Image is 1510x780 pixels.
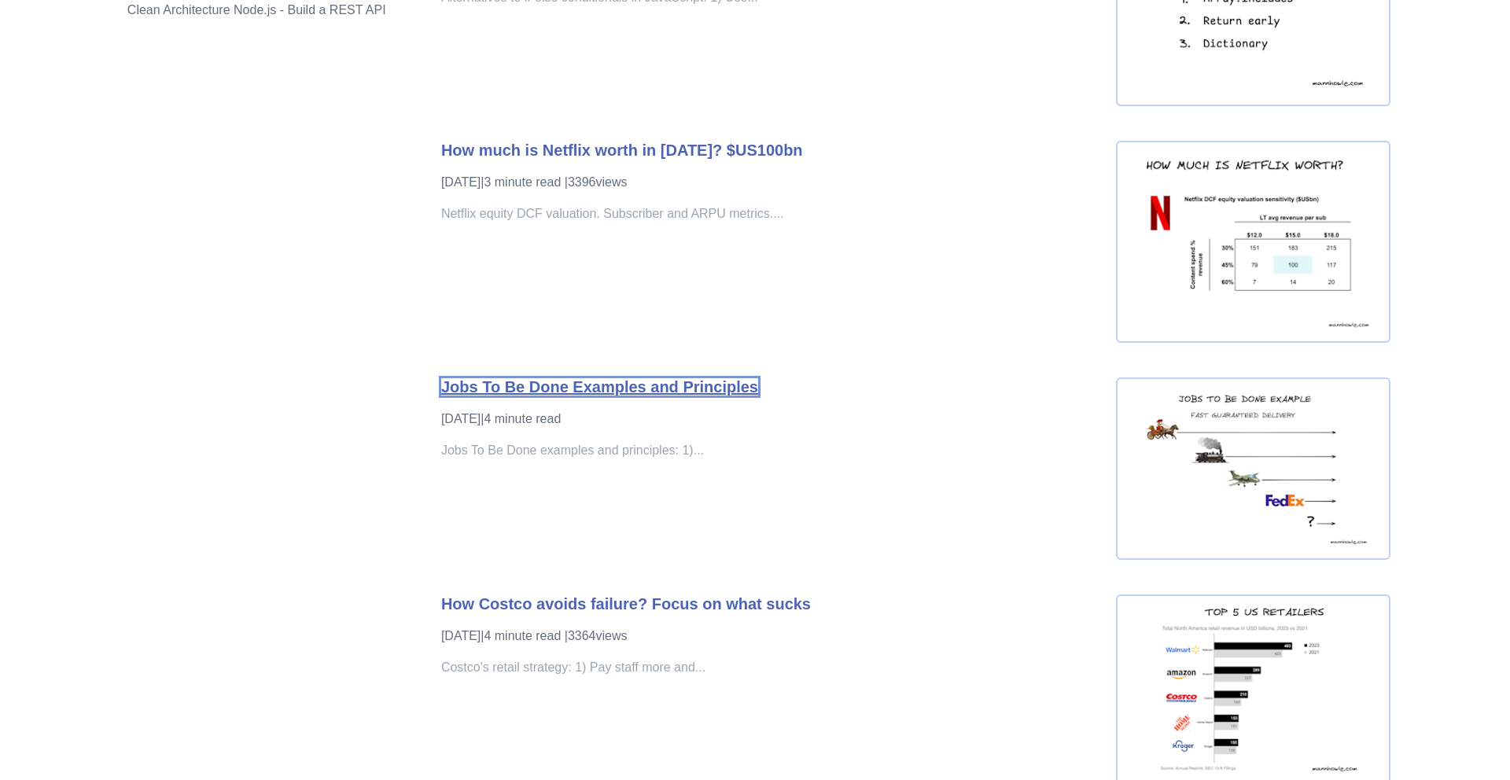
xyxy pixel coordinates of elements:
p: [DATE] | 3 minute read [441,173,1100,192]
p: Costco's retail strategy: 1) Pay staff more and... [441,658,1100,677]
img: jtbd example [1116,377,1390,560]
p: [DATE] | 4 minute read [441,627,1100,646]
span: | 3364 views [565,629,628,642]
p: Jobs To Be Done examples and principles: 1)... [441,441,1100,460]
span: | 3396 views [565,175,628,189]
p: Netflix equity DCF valuation. Subscriber and ARPU metrics.... [441,204,1100,223]
a: Clean Architecture Node.js - Build a REST API [127,3,386,17]
a: How Costco avoids failure? Focus on what sucks [441,595,811,613]
p: [DATE] | 4 minute read [441,410,1100,429]
a: Jobs To Be Done Examples and Principles [441,378,758,396]
img: netflix equity value [1116,141,1390,342]
a: How much is Netflix worth in [DATE]? $US100bn [441,142,803,159]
